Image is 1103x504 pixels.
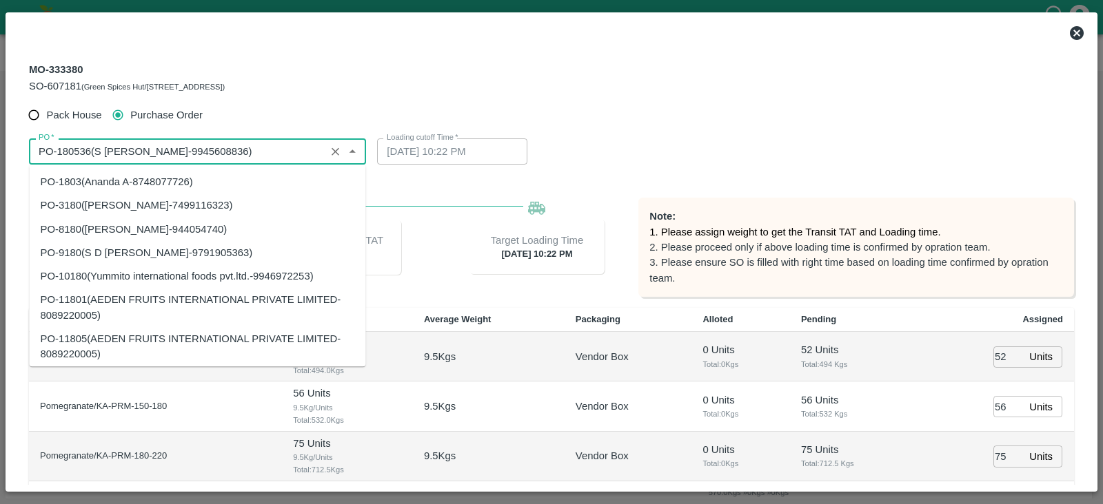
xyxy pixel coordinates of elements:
[343,143,361,160] button: Close
[576,448,629,463] p: Vendor Box
[801,442,907,457] p: 75 Units
[702,457,779,470] span: Total: 0 Kgs
[293,414,402,426] span: Total: 532.0 Kgs
[387,132,458,143] label: Loading cutoff Time
[702,342,779,357] p: 0 Units
[801,392,907,408] p: 56 Units
[29,78,225,94] div: (Green Spices Hut/[STREET_ADDRESS])
[801,358,907,370] span: Total: 494 Kgs
[326,143,345,161] button: Clear
[702,392,779,408] p: 0 Units
[576,349,629,364] p: Vendor Box
[649,224,1063,240] p: 1. Please assign weight to get the Transit TAT and Loading time.
[1029,449,1053,464] p: Units
[29,61,225,94] div: MO-333380
[293,436,402,451] p: 75 Units
[377,138,518,165] input: Choose date, selected date is Oct 13, 2025
[39,132,54,143] label: PO
[29,81,81,92] span: SO-607181
[293,401,402,414] span: 9.5 Kg/Units
[47,107,102,123] span: Pack House
[41,331,355,362] div: PO-11805(AEDEN FRUITS INTERNATIONAL PRIVATE LIMITED-8089220005)
[576,399,629,414] p: Vendor Box
[41,245,253,260] div: PO-9180(S D [PERSON_NAME]-9791905363)
[801,314,836,324] b: Pending
[1029,399,1053,414] p: Units
[702,314,733,324] b: Alloted
[41,198,233,213] div: PO-3180([PERSON_NAME]-7499116323)
[1029,349,1053,364] p: Units
[41,293,355,324] div: PO-11801(AEDEN FRUITS INTERNATIONAL PRIVATE LIMITED-8089220005)
[293,451,402,463] span: 9.5 Kg/Units
[491,233,584,248] p: Target Loading Time
[528,198,545,215] img: Loading
[424,448,456,463] p: 9.5 Kgs
[1022,314,1063,324] b: Assigned
[29,381,282,431] td: Pomegranate/KA-PRM-150-180
[649,255,1063,286] p: 3. Please ensure SO is filled with right time based on loading time confirmed by opration team.
[424,399,456,414] p: 9.5 Kgs
[41,222,227,237] div: PO-8180([PERSON_NAME]-944054740)
[576,314,620,324] b: Packaging
[424,349,456,364] p: 9.5 Kgs
[993,396,1024,417] input: 0
[702,442,779,457] p: 0 Units
[702,408,779,420] span: Total: 0 Kgs
[993,445,1024,467] input: 0
[424,314,492,324] b: Average Weight
[993,346,1024,368] input: 0
[801,457,907,470] span: Total: 712.5 Kgs
[33,143,321,160] input: Select PO
[801,408,907,420] span: Total: 532 Kgs
[469,219,604,274] div: [DATE] 10:22 PM
[41,174,193,189] div: PO-1803(Ananda A-8748077726)
[29,432,282,481] td: Pomegranate/KA-PRM-180-220
[649,240,1063,255] p: 2. Please proceed only if above loading time is confirmed by opration team.
[702,358,779,370] span: Total: 0 Kgs
[649,211,676,222] b: Note:
[293,386,402,401] p: 56 Units
[130,107,203,123] span: Purchase Order
[293,364,402,377] span: Total: 494.0 Kgs
[41,269,314,284] div: PO-10180(Yummito international foods pvt.ltd.-9946972253)
[801,342,907,357] p: 52 Units
[293,463,402,476] span: Total: 712.5 Kgs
